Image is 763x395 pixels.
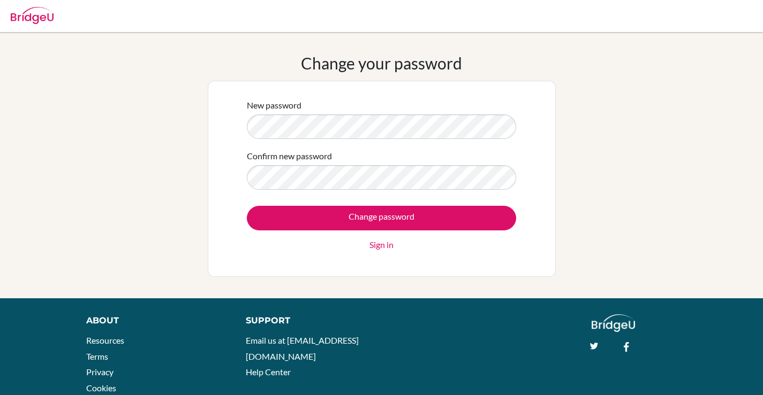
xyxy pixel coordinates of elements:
[247,99,301,112] label: New password
[11,7,54,24] img: Bridge-U
[86,335,124,345] a: Resources
[369,238,394,251] a: Sign in
[247,150,332,162] label: Confirm new password
[247,206,516,230] input: Change password
[86,383,116,393] a: Cookies
[246,314,371,327] div: Support
[246,335,359,361] a: Email us at [EMAIL_ADDRESS][DOMAIN_NAME]
[86,314,222,327] div: About
[246,367,291,377] a: Help Center
[86,351,108,361] a: Terms
[301,53,462,73] h1: Change your password
[86,367,114,377] a: Privacy
[592,314,635,332] img: logo_white@2x-f4f0deed5e89b7ecb1c2cc34c3e3d731f90f0f143d5ea2071677605dd97b5244.png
